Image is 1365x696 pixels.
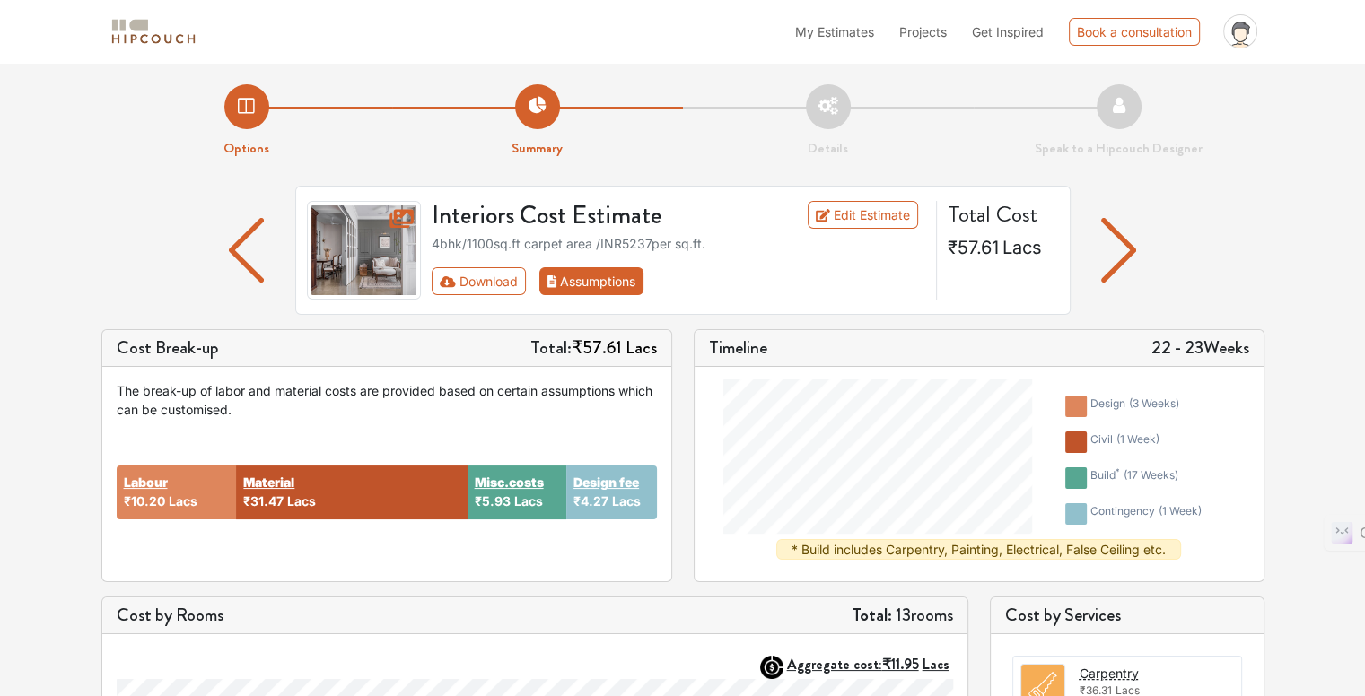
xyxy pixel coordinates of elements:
img: gallery [307,201,422,300]
h5: Total: [530,337,657,359]
h5: Cost by Services [1005,605,1249,626]
img: arrow left [1101,218,1136,283]
span: ₹57.61 [948,237,999,258]
span: My Estimates [795,24,874,39]
img: AggregateIcon [760,656,783,679]
span: ₹4.27 [573,493,608,509]
span: ( 1 week ) [1159,504,1202,518]
span: Lacs [923,654,949,674]
img: arrow left [229,218,264,283]
img: logo-horizontal.svg [109,16,198,48]
button: Carpentry [1080,664,1139,683]
span: ( 1 week ) [1116,432,1159,446]
div: Toolbar with button groups [432,267,925,295]
div: civil [1090,431,1159,453]
div: * Build includes Carpentry, Painting, Electrical, False Ceiling etc. [776,539,1181,560]
span: Lacs [514,493,543,509]
div: design [1090,396,1179,417]
button: Design fee [573,473,639,492]
div: 4bhk / 1100 sq.ft carpet area /INR 5237 per sq.ft. [432,234,925,253]
span: ₹57.61 [572,335,622,361]
span: Lacs [626,335,657,361]
div: The break-up of labor and material costs are provided based on certain assumptions which can be c... [117,381,657,419]
span: Lacs [612,493,641,509]
button: Material [243,473,294,492]
a: Edit Estimate [808,201,918,229]
strong: Total: [852,602,892,628]
h5: Timeline [709,337,767,359]
span: Lacs [287,493,316,509]
div: Book a consultation [1069,18,1200,46]
button: Aggregate cost:₹11.95Lacs [787,656,953,673]
span: logo-horizontal.svg [109,12,198,52]
h5: 13 rooms [852,605,953,626]
span: ₹10.20 [124,493,165,509]
span: ₹11.95 [882,654,919,674]
h4: Total Cost [948,201,1055,228]
strong: Summary [512,138,563,158]
button: Misc.costs [475,473,544,492]
div: contingency [1090,503,1202,525]
strong: Speak to a Hipcouch Designer [1035,138,1203,158]
button: Download [432,267,526,295]
h3: Interiors Cost Estimate [421,201,764,231]
strong: Details [808,138,848,158]
strong: Options [223,138,269,158]
span: ₹31.47 [243,493,284,509]
span: ₹5.93 [475,493,511,509]
span: Lacs [1002,237,1042,258]
button: Assumptions [539,267,644,295]
h5: 22 - 23 Weeks [1151,337,1249,359]
span: ( 3 weeks ) [1129,396,1179,410]
div: build [1090,467,1178,489]
span: Get Inspired [972,24,1044,39]
h5: Cost Break-up [117,337,219,359]
button: Labour [124,473,168,492]
span: Lacs [169,493,197,509]
span: ( 17 weeks ) [1124,468,1178,482]
span: Projects [899,24,947,39]
h5: Cost by Rooms [117,605,223,626]
div: First group [432,267,658,295]
strong: Aggregate cost: [787,654,949,674]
